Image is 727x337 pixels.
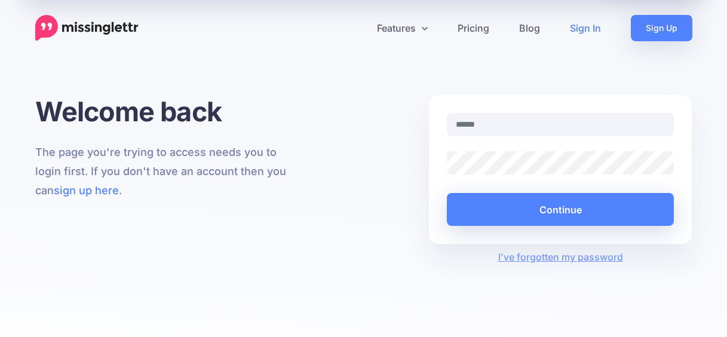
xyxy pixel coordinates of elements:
[443,15,504,41] a: Pricing
[35,95,299,128] h1: Welcome back
[362,15,443,41] a: Features
[35,143,299,200] p: The page you're trying to access needs you to login first. If you don't have an account then you ...
[555,15,616,41] a: Sign In
[631,15,692,41] a: Sign Up
[504,15,555,41] a: Blog
[54,184,119,197] a: sign up here
[498,251,623,263] a: I've forgotten my password
[447,193,674,226] button: Continue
